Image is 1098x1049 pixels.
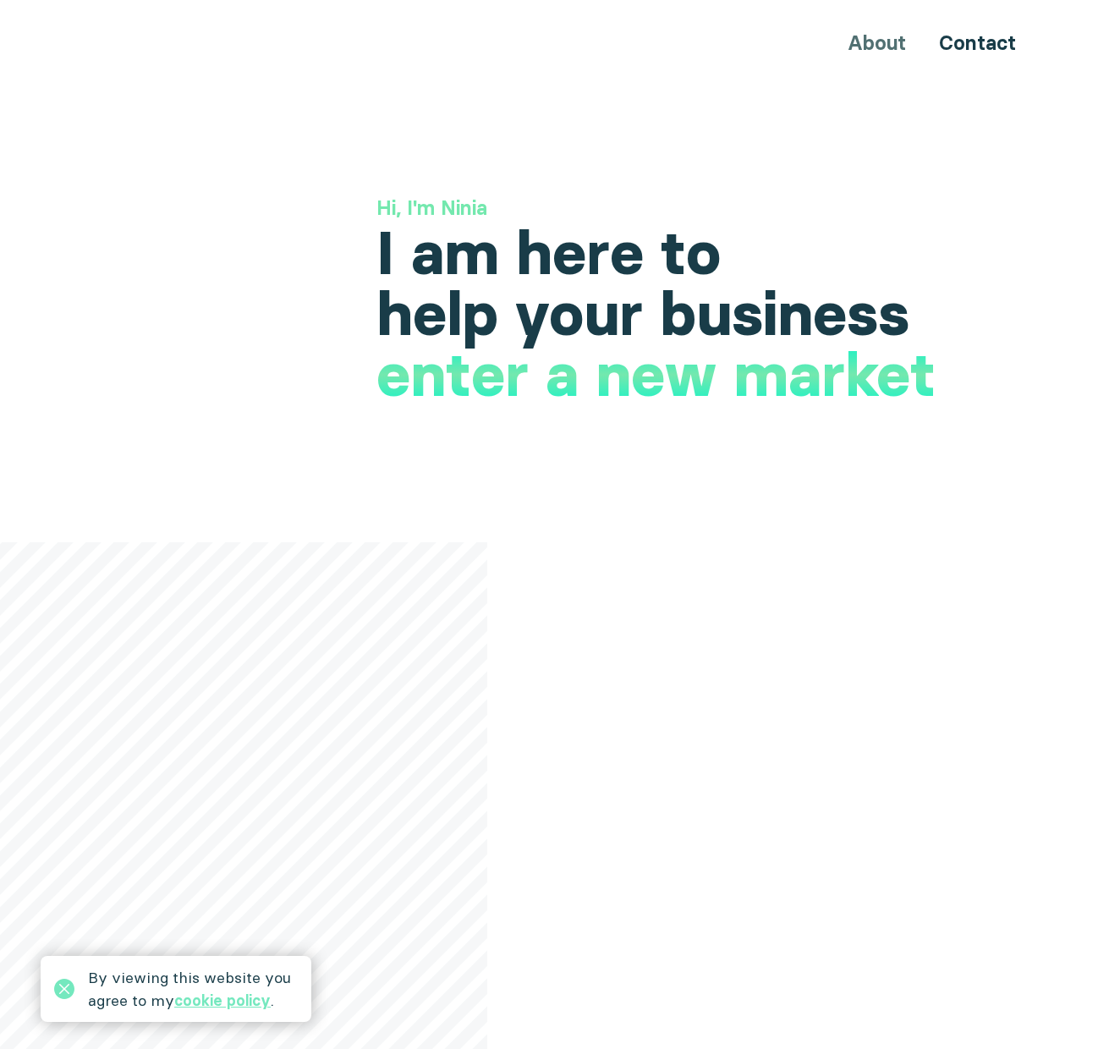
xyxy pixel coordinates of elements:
[376,222,1043,344] h1: I am here to help your business
[88,966,298,1012] div: By viewing this website you agree to my .
[939,30,1016,55] a: Contact
[174,991,271,1010] a: cookie policy
[376,194,1043,222] h3: Hi, I'm Ninia
[376,344,936,405] h1: enter a new market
